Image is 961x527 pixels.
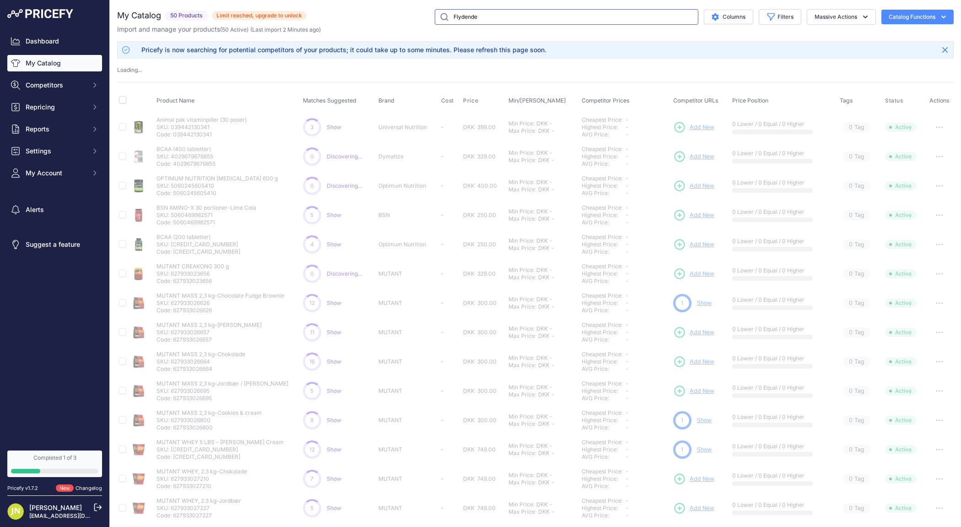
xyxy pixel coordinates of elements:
p: 0 Lower / 0 Equal / 0 Higher [732,150,831,157]
p: MUTANT MASS 2,3 kg-[PERSON_NAME] [157,321,262,329]
span: ... [138,66,142,73]
p: Optimum Nutrition [378,241,437,248]
span: Cost [441,97,454,104]
p: BCAA (200 tabletter) [157,234,240,241]
div: DKK [538,274,550,281]
div: Min Price: [508,120,534,127]
p: Animal pak vitaminpiller (30 poser) [157,116,247,124]
div: DKK [536,237,548,244]
span: 0 [849,182,853,190]
button: Columns [704,10,753,24]
a: Dashboard [7,33,102,49]
span: (Last import 2 Minutes ago) [250,26,321,33]
div: Min Price: [508,266,534,274]
span: - [626,190,628,196]
span: Show [327,446,341,453]
a: Cheapest Price: [582,351,623,358]
span: Add New [690,152,714,161]
span: Active [885,123,916,132]
span: 3 [310,124,313,131]
span: - [626,270,628,277]
div: Highest Price: [582,124,626,131]
span: 0 [849,328,853,337]
span: 0 [849,240,853,249]
span: - [626,124,628,130]
span: Show [327,417,341,424]
div: - [550,215,554,223]
p: 0 Lower / 0 Equal / 0 Higher [732,326,831,333]
span: - [441,212,444,218]
span: Tag [843,152,870,162]
p: Code: 4029679676855 [157,160,216,168]
span: Price Position [732,97,768,104]
span: Price [463,97,478,104]
span: - [626,153,628,160]
a: Cheapest Price: [582,497,623,504]
span: Tag [843,327,870,338]
button: Price [463,97,480,104]
a: Show [327,387,341,394]
span: - [441,124,444,130]
div: Highest Price: [582,299,626,307]
a: My Catalog [7,55,102,71]
span: Min/[PERSON_NAME] [508,97,566,104]
a: Cheapest Price: [582,439,623,446]
a: Add New [673,355,714,368]
span: - [626,175,628,182]
span: 5 [310,212,313,219]
a: Add New [673,473,714,485]
a: Show [327,475,341,482]
a: Show [327,299,341,306]
span: Competitor URLs [673,97,718,104]
span: 0 [849,299,853,308]
div: Highest Price: [582,241,626,248]
span: DKK 300.00 [463,329,497,336]
span: - [626,131,628,138]
span: 0 [310,182,314,190]
p: SKU: 5060469982571 [157,212,256,219]
span: Add New [690,387,714,396]
div: Completed 1 of 3 [11,454,98,462]
span: Limit reached, upgrade to unlock [212,11,307,20]
span: Competitors [26,81,86,90]
div: - [548,237,552,244]
a: Changelog [76,485,102,491]
span: My Account [26,168,86,178]
span: DKK 329.00 [463,153,496,160]
p: MUTANT [378,329,437,336]
span: DKK 300.00 [463,299,497,306]
p: SKU: 627933026626 [157,299,284,307]
div: Max Price: [508,303,536,310]
a: Show [327,212,341,218]
div: DKK [536,149,548,157]
a: Discovering... [327,153,362,160]
span: 0 [310,153,314,160]
a: Alerts [7,201,102,218]
div: DKK [538,186,550,193]
p: 0 Lower / 0 Equal / 0 Higher [732,208,831,216]
div: DKK [536,296,548,303]
div: - [548,325,552,332]
div: - [550,332,554,340]
div: Max Price: [508,215,536,223]
p: Code: 627933026626 [157,307,284,314]
span: - [626,351,628,358]
div: - [550,244,554,252]
span: Tags [840,97,853,104]
p: Code: 627933026657 [157,336,262,343]
span: 12 [309,299,315,307]
div: AVG Price: [582,248,626,255]
a: Add New [673,326,714,339]
span: Active [885,240,916,249]
button: Cost [441,97,456,104]
a: Cheapest Price: [582,116,623,123]
span: 0 [849,270,853,278]
p: Code: 5060245605410 [157,190,278,197]
a: Cheapest Price: [582,292,623,299]
p: Optimum Nutrition [378,182,437,190]
span: - [626,116,628,123]
span: 11 [310,329,314,336]
span: - [441,329,444,336]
